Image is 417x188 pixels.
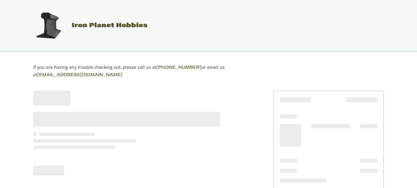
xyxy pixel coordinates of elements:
[33,64,244,79] p: If you are having any trouble checking out, please call us at or email us at
[37,73,122,77] a: [EMAIL_ADDRESS][DOMAIN_NAME]
[27,23,148,29] a: Iron Planet Hobbies
[72,23,148,29] span: Iron Planet Hobbies
[33,10,64,41] img: Iron Planet Hobbies
[156,66,202,70] a: [PHONE_NUMBER]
